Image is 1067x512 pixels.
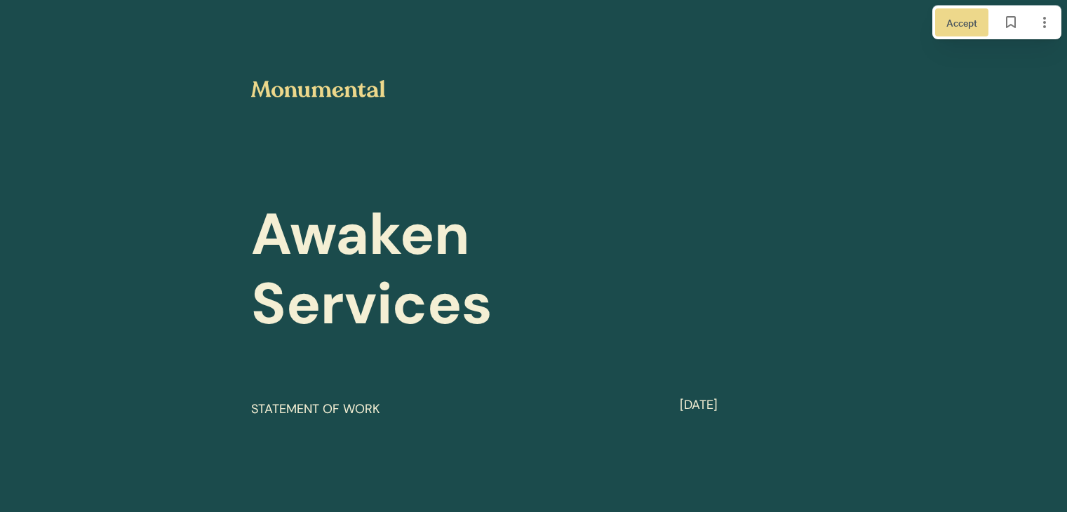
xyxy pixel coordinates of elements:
button: Page options [1031,8,1059,36]
span: Awaken Services [251,197,492,340]
p: [DATE] [680,396,816,415]
p: STATEMENT OF WORK [251,381,659,419]
img: jdpAWZPbEKfEJqo77ijPg1UPZyfSg0IzUxvwqA.png [251,80,385,97]
button: Accept [935,8,988,36]
span: Accept [946,15,977,30]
